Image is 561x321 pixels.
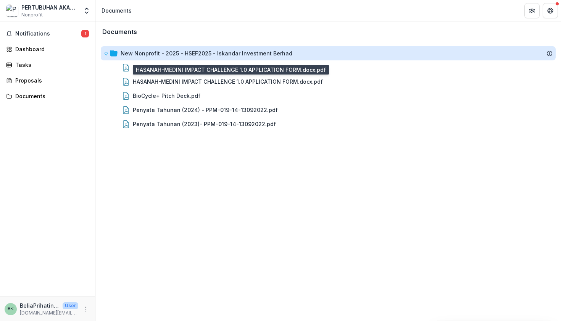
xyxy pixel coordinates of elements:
button: Open entity switcher [81,3,92,18]
div: Proposals [15,76,86,84]
a: Tasks [3,58,92,71]
div: HASANAH-MEDINI IMPACT CHALLENGE 1.0 APPLICATION FORM.docx.pdf [133,78,323,86]
div: HASANAH-MEDINI IMPACT CHALLENGE 1.0 APPLICATION FORM.docx.pdf [101,75,556,89]
a: Documents [3,90,92,102]
div: BioCycle+ Pitch Deck.pdf [101,89,556,103]
p: [DOMAIN_NAME][EMAIL_ADDRESS][DOMAIN_NAME] [20,310,78,316]
div: New Nonprofit - 2025 - HSEF2025 - Iskandar Investment BerhadBPIR 2024.pdfHASANAH-MEDINI IMPACT CH... [101,46,556,131]
div: Penyata Tahunan (2024) - PPM-019-14-13092022.pdf [133,106,278,114]
div: New Nonprofit - 2025 - HSEF2025 - Iskandar Investment Berhad [101,46,556,60]
p: BeliaPrihatin MY <[DOMAIN_NAME][EMAIL_ADDRESS][DOMAIN_NAME]> [20,302,60,310]
h3: Documents [102,28,137,36]
button: Get Help [543,3,558,18]
a: Dashboard [3,43,92,55]
nav: breadcrumb [98,5,135,16]
button: Notifications1 [3,28,92,40]
div: PERTUBUHAN AKADEMI KBP [GEOGRAPHIC_DATA] [21,3,78,11]
p: User [63,302,78,309]
div: Dashboard [15,45,86,53]
div: BPIR 2024.pdf [101,60,556,75]
button: More [81,305,90,314]
button: Partners [524,3,540,18]
span: Notifications [15,31,81,37]
div: Documents [15,92,86,100]
div: BeliaPrihatin MY <beliaprihatin.my@gmail.com> [8,306,14,311]
div: BioCycle+ Pitch Deck.pdf [133,92,200,100]
span: Nonprofit [21,11,43,18]
div: Documents [102,6,132,15]
img: PERTUBUHAN AKADEMI KBP MALAYSIA [6,5,18,17]
div: Penyata Tahunan (2024) - PPM-019-14-13092022.pdf [101,103,556,117]
span: 1 [81,30,89,37]
div: Tasks [15,61,86,69]
a: Proposals [3,74,92,87]
div: Penyata Tahunan (2023)- PPM-019-14-13092022.pdf [133,120,276,128]
div: New Nonprofit - 2025 - HSEF2025 - Iskandar Investment Berhad [121,49,292,57]
div: Penyata Tahunan (2023)- PPM-019-14-13092022.pdf [101,117,556,131]
div: BPIR 2024.pdf [133,63,171,71]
